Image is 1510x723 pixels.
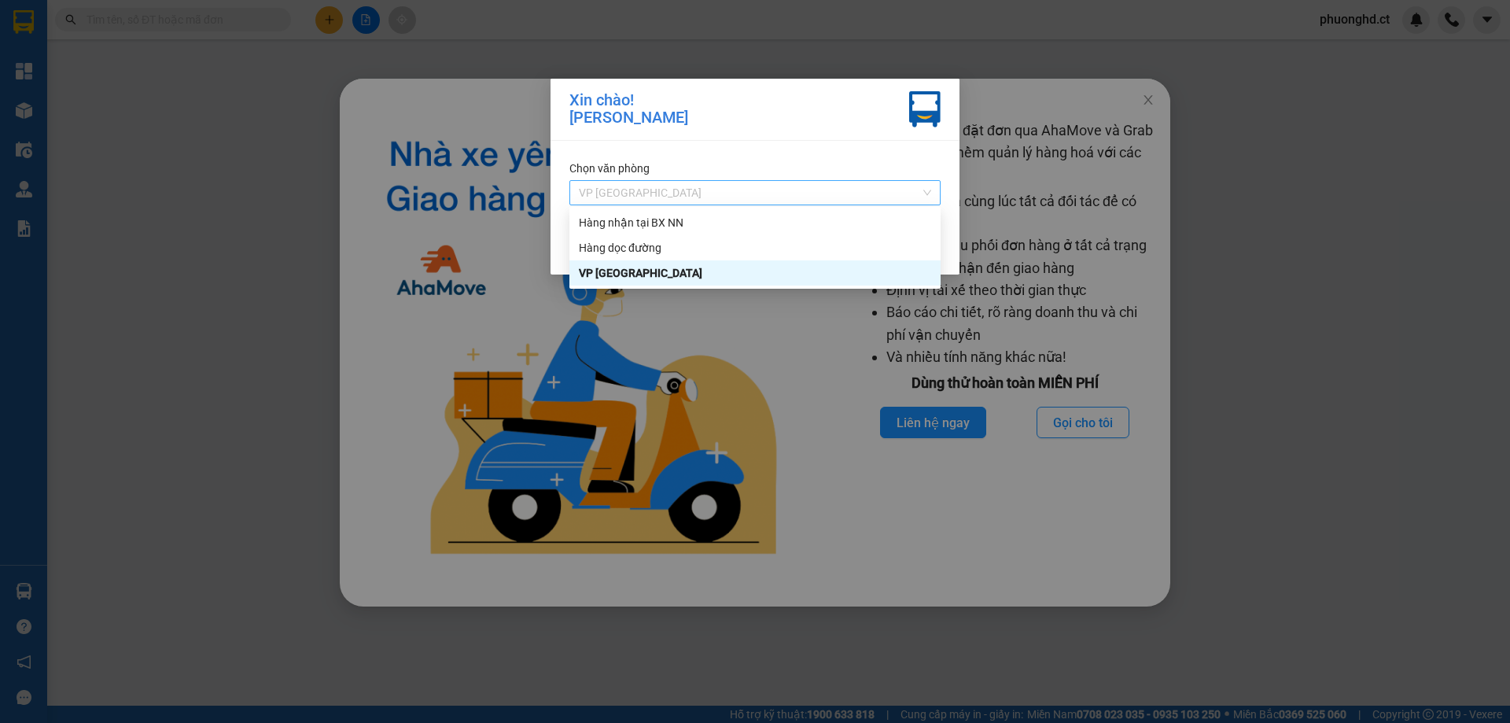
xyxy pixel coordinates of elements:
[579,239,931,256] div: Hàng dọc đường
[909,91,941,127] img: vxr-icon
[569,160,941,177] div: Chọn văn phòng
[569,91,688,127] div: Xin chào! [PERSON_NAME]
[579,181,931,205] span: VP Hà Đông
[569,235,941,260] div: Hàng dọc đường
[569,260,941,286] div: VP Hà Đông
[579,264,931,282] div: VP [GEOGRAPHIC_DATA]
[569,210,941,235] div: Hàng nhận tại BX NN
[579,214,931,231] div: Hàng nhận tại BX NN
